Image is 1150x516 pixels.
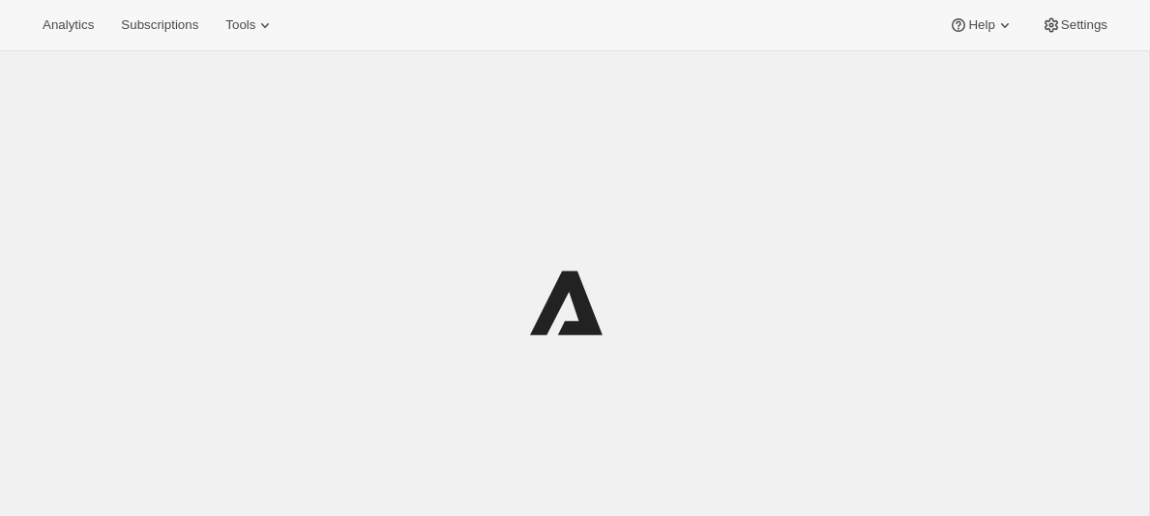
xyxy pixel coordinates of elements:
[937,12,1025,39] button: Help
[225,17,255,33] span: Tools
[968,17,994,33] span: Help
[121,17,198,33] span: Subscriptions
[214,12,286,39] button: Tools
[109,12,210,39] button: Subscriptions
[43,17,94,33] span: Analytics
[1030,12,1119,39] button: Settings
[31,12,105,39] button: Analytics
[1061,17,1107,33] span: Settings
